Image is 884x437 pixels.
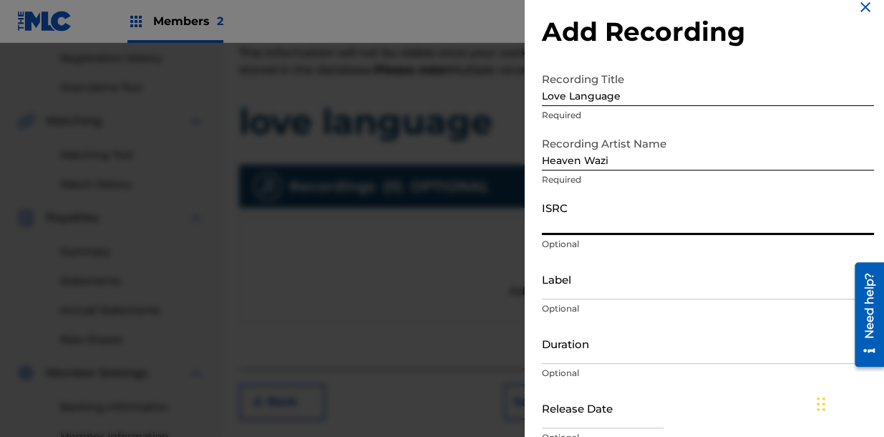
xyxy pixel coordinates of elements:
iframe: Resource Center [844,257,884,373]
p: Required [542,109,874,122]
p: Optional [542,238,874,251]
img: Top Rightsholders [127,13,145,30]
p: Optional [542,302,874,315]
h2: Add Recording [542,16,874,48]
div: Drag [817,383,825,426]
p: Required [542,173,874,186]
span: Members [153,13,223,29]
p: Optional [542,367,874,380]
img: MLC Logo [17,11,72,32]
span: 2 [217,14,223,28]
iframe: Chat Widget [812,368,884,437]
